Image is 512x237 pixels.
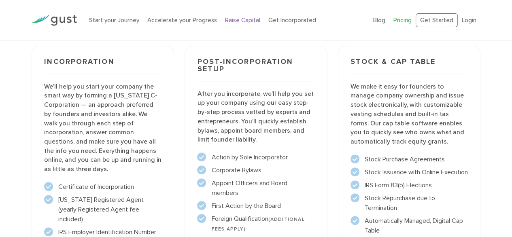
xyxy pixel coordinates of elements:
li: Automatically Managed, Digital Cap Table [351,216,468,235]
a: Raise Capital [225,17,260,24]
p: We’ll help you start your company the smart way by forming a [US_STATE] C-Corporation — an approa... [44,82,161,174]
li: Stock Purchase Agreements [351,154,468,164]
h3: Incorporation [44,58,161,74]
p: We make it easy for founders to manage company ownership and issue stock electronically, with cus... [351,82,468,146]
a: Pricing [393,17,412,24]
span: (ADDITIONAL FEES APPLY) [211,216,304,232]
li: First Action by the Board [197,201,314,211]
li: Certificate of Incorporation [44,182,161,192]
li: Stock Repurchase due to Termination [351,193,468,213]
img: Gust Logo [32,15,77,26]
h3: Stock & Cap Table [351,58,468,74]
a: Login [462,17,476,24]
h3: Post-incorporation setup [197,58,314,81]
a: Get Started [416,13,458,28]
li: Action by Sole Incorporator [197,152,314,162]
li: Corporate Bylaws [197,165,314,175]
p: After you incorporate, we’ll help you set up your company using our easy step-by-step process vet... [197,89,314,144]
li: IRS Form 83(b) Elections [351,180,468,190]
a: Get Incorporated [268,17,316,24]
a: Blog [373,17,385,24]
li: Foreign Qualification [197,214,314,233]
li: [US_STATE] Registered Agent (yearly Registered Agent fee included) [44,195,161,224]
a: Start your Journey [89,17,139,24]
a: Accelerate your Progress [147,17,217,24]
li: Stock Issuance with Online Execution [351,167,468,177]
li: Appoint Officers and Board members [197,178,314,198]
